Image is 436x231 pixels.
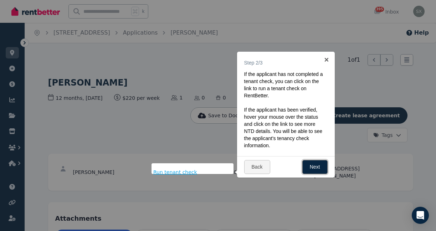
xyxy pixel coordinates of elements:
[244,160,270,174] a: Back
[244,71,323,99] p: If the applicant has not completed a tenant check, you can click on the link to run a tenant chec...
[244,106,323,149] p: If the applicant has been verified, hover your mouse over the status and click on the link to see...
[153,169,197,176] span: Run tenant check
[412,207,429,224] div: Open Intercom Messenger
[302,160,328,174] a: Next
[319,52,335,68] a: ×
